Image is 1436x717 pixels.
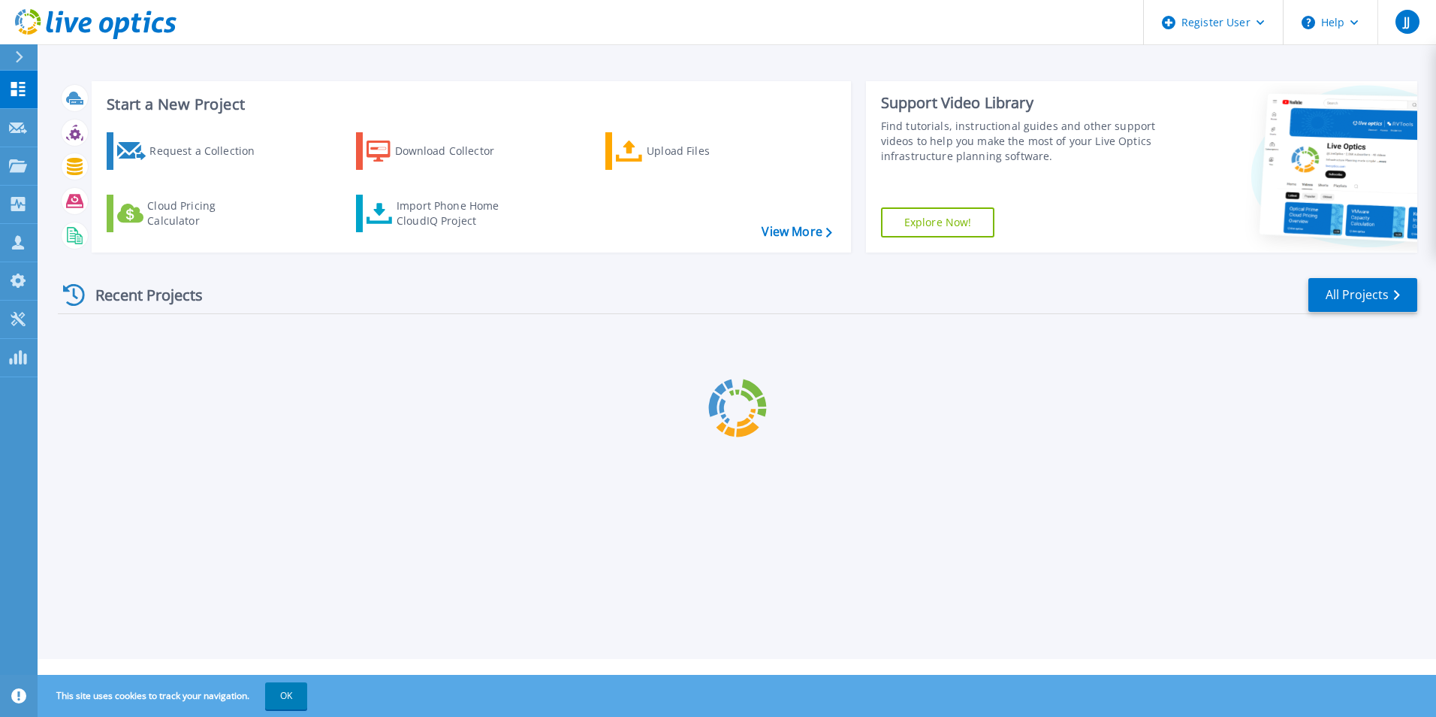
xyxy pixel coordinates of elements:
[265,682,307,709] button: OK
[395,136,515,166] div: Download Collector
[397,198,514,228] div: Import Phone Home CloudIQ Project
[1308,278,1417,312] a: All Projects
[647,136,767,166] div: Upload Files
[149,136,270,166] div: Request a Collection
[1404,16,1410,28] span: JJ
[107,96,831,113] h3: Start a New Project
[41,682,307,709] span: This site uses cookies to track your navigation.
[107,195,274,232] a: Cloud Pricing Calculator
[147,198,267,228] div: Cloud Pricing Calculator
[881,119,1162,164] div: Find tutorials, instructional guides and other support videos to help you make the most of your L...
[356,132,523,170] a: Download Collector
[107,132,274,170] a: Request a Collection
[605,132,773,170] a: Upload Files
[762,225,831,239] a: View More
[881,207,995,237] a: Explore Now!
[58,277,223,313] div: Recent Projects
[881,93,1162,113] div: Support Video Library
